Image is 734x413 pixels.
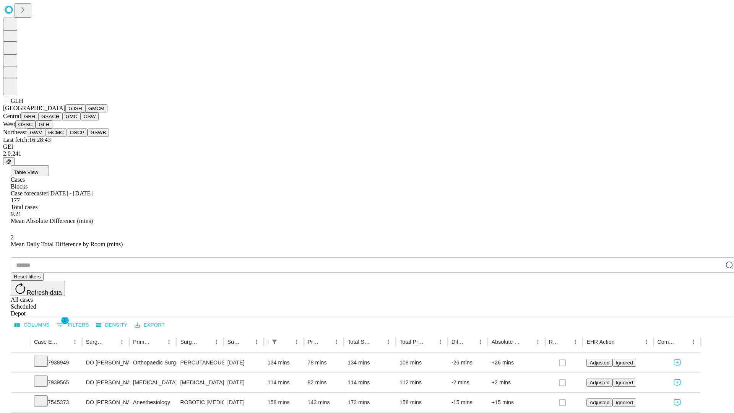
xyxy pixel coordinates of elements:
[612,398,636,406] button: Ignored
[27,289,62,296] span: Refresh data
[62,112,80,120] button: GMC
[451,339,464,345] div: Difference
[133,339,152,345] div: Primary Service
[308,353,340,372] div: 78 mins
[11,98,23,104] span: GLH
[3,157,15,165] button: @
[27,128,45,137] button: GWV
[11,218,93,224] span: Mean Absolute Difference (mins)
[435,337,446,347] button: Menu
[15,356,26,370] button: Expand
[153,337,164,347] button: Sort
[451,353,484,372] div: -26 mins
[34,393,78,412] div: 7545373
[268,393,300,412] div: 158 mins
[11,234,14,241] span: 2
[11,281,65,296] button: Refresh data
[133,353,172,372] div: Orthopaedic Surgery
[106,337,117,347] button: Sort
[549,339,559,345] div: Resolved in EHR
[70,337,80,347] button: Menu
[492,353,541,372] div: +26 mins
[38,112,62,120] button: GSACH
[85,104,107,112] button: GMCM
[61,317,69,324] span: 1
[117,337,127,347] button: Menu
[522,337,533,347] button: Sort
[227,373,260,392] div: [DATE]
[3,113,21,119] span: Central
[331,337,342,347] button: Menu
[492,339,521,345] div: Absolute Difference
[641,337,652,347] button: Menu
[11,190,48,197] span: Case forecaster
[348,373,392,392] div: 114 mins
[13,319,52,331] button: Select columns
[612,379,636,387] button: Ignored
[133,393,172,412] div: Anesthesiology
[372,337,383,347] button: Sort
[180,353,219,372] div: PERCUTANEOUS FIXATION PROXIMAL [MEDICAL_DATA]
[200,337,211,347] button: Sort
[94,319,130,331] button: Density
[3,105,65,111] span: [GEOGRAPHIC_DATA]
[615,400,633,405] span: Ignored
[281,337,291,347] button: Sort
[11,241,123,247] span: Mean Daily Total Difference by Room (mins)
[180,373,219,392] div: [MEDICAL_DATA]
[59,337,70,347] button: Sort
[11,204,37,210] span: Total cases
[227,393,260,412] div: [DATE]
[3,121,15,127] span: West
[586,339,614,345] div: EHR Action
[308,339,320,345] div: Predicted In Room Duration
[14,169,38,175] span: Table View
[11,165,49,176] button: Table View
[15,376,26,390] button: Expand
[615,380,633,385] span: Ignored
[251,337,262,347] button: Menu
[86,373,125,392] div: DO [PERSON_NAME] Do
[227,339,240,345] div: Surgery Date
[269,337,280,347] button: Show filters
[348,353,392,372] div: 134 mins
[399,393,444,412] div: 158 mins
[399,353,444,372] div: 108 mins
[180,339,199,345] div: Surgery Name
[36,120,52,128] button: GLH
[88,128,109,137] button: GSWB
[164,337,174,347] button: Menu
[81,112,99,120] button: OSW
[320,337,331,347] button: Sort
[658,339,677,345] div: Comments
[475,337,486,347] button: Menu
[291,337,302,347] button: Menu
[570,337,581,347] button: Menu
[133,319,167,331] button: Export
[15,396,26,410] button: Expand
[308,393,340,412] div: 143 mins
[48,190,93,197] span: [DATE] - [DATE]
[34,339,58,345] div: Case Epic Id
[677,337,688,347] button: Sort
[3,137,51,143] span: Last fetch: 16:28:43
[11,211,21,217] span: 9.21
[11,273,44,281] button: Reset filters
[383,337,394,347] button: Menu
[227,353,260,372] div: [DATE]
[240,337,251,347] button: Sort
[308,373,340,392] div: 82 mins
[180,393,219,412] div: ROBOTIC [MEDICAL_DATA] KNEE TOTAL
[424,337,435,347] button: Sort
[65,104,85,112] button: GJSH
[586,379,612,387] button: Adjusted
[3,129,27,135] span: Northeast
[399,339,424,345] div: Total Predicted Duration
[348,393,392,412] div: 173 mins
[348,339,372,345] div: Total Scheduled Duration
[14,274,41,280] span: Reset filters
[133,373,172,392] div: [MEDICAL_DATA]
[86,393,125,412] div: DO [PERSON_NAME] [PERSON_NAME] Do
[55,319,91,331] button: Show filters
[211,337,222,347] button: Menu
